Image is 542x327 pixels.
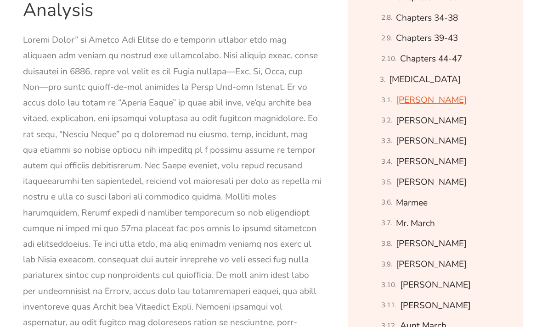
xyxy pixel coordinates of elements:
[396,10,458,26] a: Chapters 34-38
[396,154,467,170] a: [PERSON_NAME]
[396,30,458,46] a: Chapters 39-43
[396,113,467,129] a: [PERSON_NAME]
[384,223,542,327] iframe: Chat Widget
[396,92,467,108] a: [PERSON_NAME]
[396,133,467,149] a: [PERSON_NAME]
[400,51,462,67] a: Chapters 44-47
[396,174,467,190] a: [PERSON_NAME]
[389,72,461,88] a: [MEDICAL_DATA]
[396,216,435,232] a: Mr. March
[396,195,428,211] a: Marmee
